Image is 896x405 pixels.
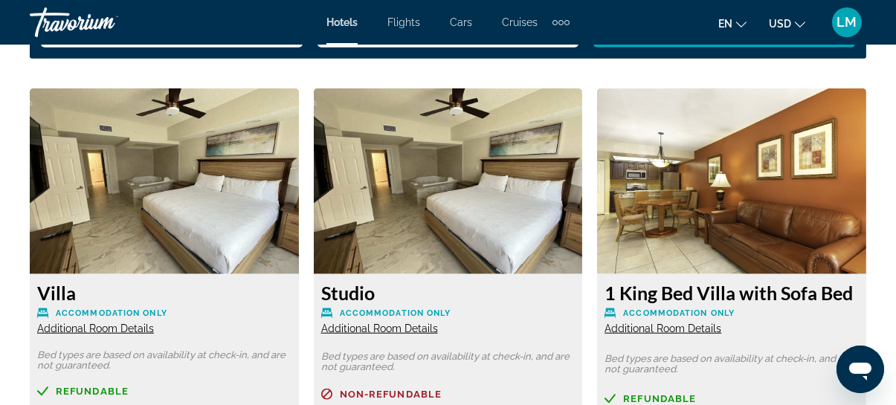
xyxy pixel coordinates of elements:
span: Accommodation Only [340,308,451,318]
img: 4bd18781-7794-4b93-a82f-9d29a0bed411.jpeg [314,88,583,274]
iframe: Button to launch messaging window [837,346,884,393]
p: Bed types are based on availability at check-in, and are not guaranteed. [37,350,291,371]
h3: Villa [37,282,291,304]
a: Flights [387,16,420,28]
span: Non-refundable [340,389,442,399]
h3: Studio [321,282,576,304]
a: Refundable [605,393,859,404]
p: Bed types are based on availability at check-in, and are not guaranteed. [605,354,859,375]
span: Additional Room Details [37,323,154,334]
button: Check-in date: Feb 25, 2026 Check-out date: Mar 3, 2026 [41,10,303,48]
span: LM [837,15,857,30]
button: Extra navigation items [552,10,570,34]
span: Additional Room Details [605,323,721,334]
div: Search widget [41,10,855,48]
h3: 1 King Bed Villa with Sofa Bed [605,282,859,304]
span: Accommodation Only [623,308,735,318]
a: Hotels [326,16,358,28]
span: Additional Room Details [321,323,438,334]
button: User Menu [828,7,866,38]
p: Bed types are based on availability at check-in, and are not guaranteed. [321,351,576,372]
span: Accommodation Only [56,308,167,318]
span: USD [769,18,791,30]
a: Cars [450,16,472,28]
img: 4bd18781-7794-4b93-a82f-9d29a0bed411.jpeg [30,88,299,274]
img: 3ddaa7e0-b22f-4835-935d-1051219e0654.jpeg [597,88,866,274]
a: Refundable [37,386,291,397]
button: Change language [718,13,747,34]
span: Refundable [56,386,129,396]
span: en [718,18,732,30]
span: Refundable [623,394,696,404]
a: Travorium [30,3,178,42]
a: Cruises [502,16,538,28]
button: Change currency [769,13,805,34]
